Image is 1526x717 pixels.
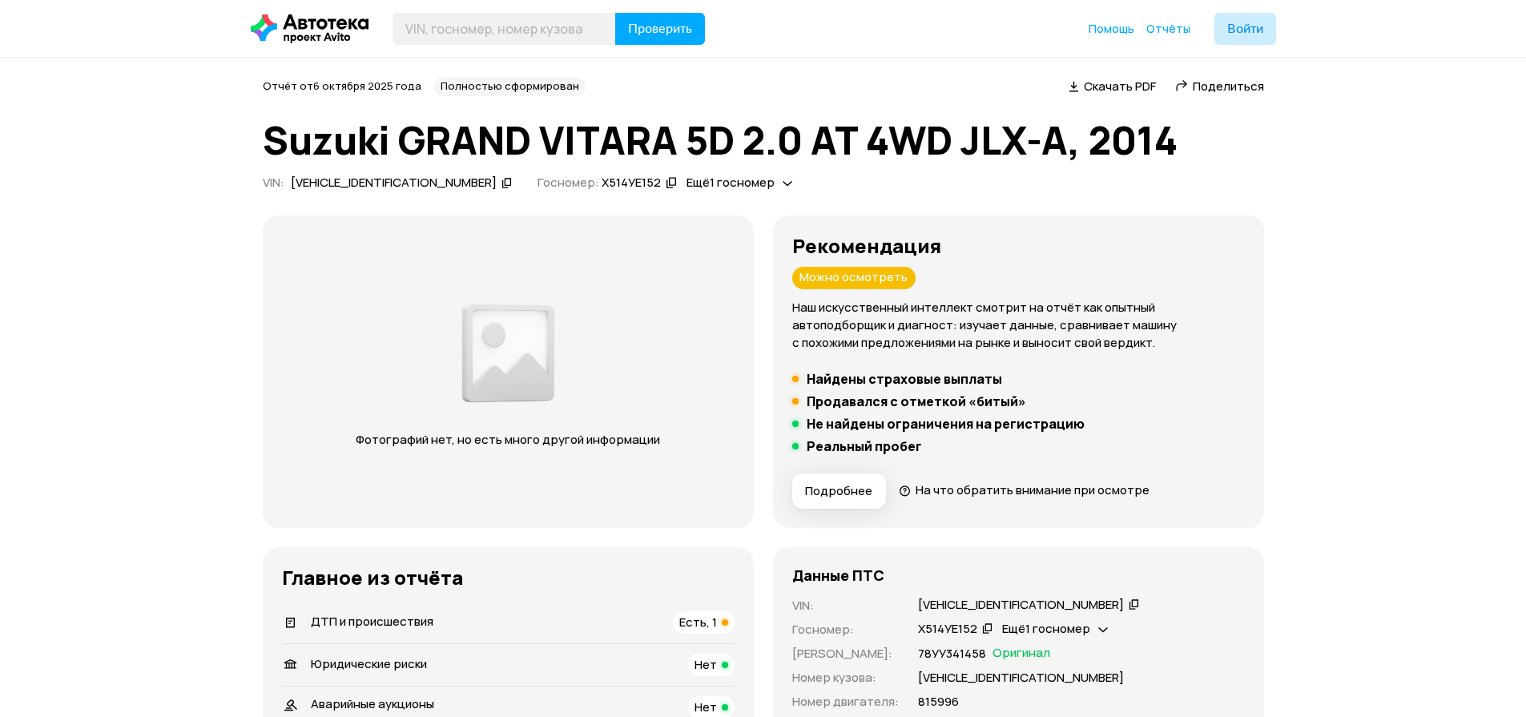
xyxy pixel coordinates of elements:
[792,299,1245,352] p: Наш искусственный интеллект смотрит на отчёт как опытный автоподборщик и диагност: изучает данные...
[695,699,717,715] span: Нет
[792,235,1245,257] h3: Рекомендация
[1214,13,1276,45] button: Войти
[1089,21,1134,36] span: Помощь
[615,13,705,45] button: Проверить
[434,77,586,96] div: Полностью сформирован
[1193,78,1264,95] span: Поделиться
[807,416,1085,432] h5: Не найдены ограничения на регистрацию
[311,613,433,630] span: ДТП и происшествия
[805,483,872,499] span: Подробнее
[291,175,497,191] div: [VEHICLE_IDENTIFICATION_NUMBER]
[628,22,692,35] span: Проверить
[792,473,886,509] button: Подробнее
[918,597,1124,614] div: [VEHICLE_IDENTIFICATION_NUMBER]
[538,174,599,191] span: Госномер:
[1069,78,1156,95] a: Скачать PDF
[792,621,899,638] p: Госномер :
[1146,21,1190,37] a: Отчёты
[263,119,1264,162] h1: Suzuki GRAND VITARA 5D 2.0 AT 4WD JLX-A, 2014
[311,655,427,672] span: Юридические риски
[602,175,661,191] div: Х514УЕ152
[899,481,1150,498] a: На что обратить внимание при осмотре
[679,614,717,630] span: Есть, 1
[686,174,775,191] span: Ещё 1 госномер
[263,79,421,93] span: Отчёт от 6 октября 2025 года
[918,693,959,711] p: 815996
[807,371,1002,387] h5: Найдены страховые выплаты
[807,438,922,454] h5: Реальный пробег
[792,566,884,584] h4: Данные ПТС
[311,695,434,712] span: Аварийные аукционы
[918,669,1124,687] p: [VEHICLE_IDENTIFICATION_NUMBER]
[1084,78,1156,95] span: Скачать PDF
[792,267,916,289] div: Можно осмотреть
[1227,22,1263,35] span: Войти
[792,669,899,687] p: Номер кузова :
[1089,21,1134,37] a: Помощь
[792,597,899,614] p: VIN :
[918,621,977,638] div: Х514УЕ152
[1146,21,1190,36] span: Отчёты
[282,566,735,589] h3: Главное из отчёта
[993,645,1050,663] span: Оригинал
[1175,78,1264,95] a: Поделиться
[792,693,899,711] p: Номер двигателя :
[340,431,676,449] p: Фотографий нет, но есть много другой информации
[457,295,558,412] img: 2a3f492e8892fc00.png
[393,13,616,45] input: VIN, госномер, номер кузова
[695,656,717,673] span: Нет
[918,645,986,663] p: 78УУ341458
[792,645,899,663] p: [PERSON_NAME] :
[263,174,284,191] span: VIN :
[1002,620,1090,637] span: Ещё 1 госномер
[916,481,1150,498] span: На что обратить внимание при осмотре
[807,393,1026,409] h5: Продавался с отметкой «битый»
